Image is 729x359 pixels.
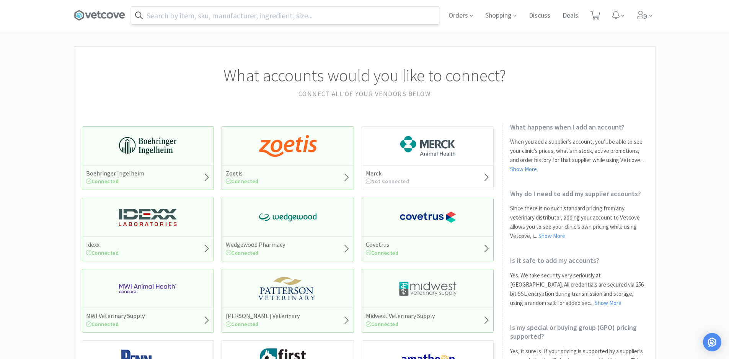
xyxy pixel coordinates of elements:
[226,241,285,249] h5: Wedgewood Pharmacy
[226,249,259,256] span: Connected
[510,204,647,241] p: Since there is no such standard pricing from any veterinary distributor, adding your account to V...
[510,323,647,341] h2: Is my special or buying group (GPO) pricing supported?
[226,178,259,185] span: Connected
[366,241,399,249] h5: Covetrus
[538,232,565,239] a: Show More
[399,206,457,229] img: 77fca1acd8b6420a9015268ca798ef17_1.png
[510,137,647,174] p: When you add a supplier’s account, you’ll be able to see your clinic’s prices, what’s in stock, a...
[399,277,457,300] img: 4dd14cff54a648ac9e977f0c5da9bc2e_5.png
[510,271,647,308] p: Yes. We take security very seriously at [GEOGRAPHIC_DATA]. All credentials are secured via 256 bi...
[82,62,647,89] h1: What accounts would you like to connect?
[259,277,316,300] img: f5e969b455434c6296c6d81ef179fa71_3.png
[119,134,176,157] img: 730db3968b864e76bcafd0174db25112_22.png
[366,321,399,328] span: Connected
[595,299,621,307] a: Show More
[226,321,259,328] span: Connected
[86,321,119,328] span: Connected
[82,89,647,99] h2: Connect all of your vendors below
[86,241,119,249] h5: Idexx
[366,169,409,177] h5: Merck
[703,333,721,351] div: Open Intercom Messenger
[510,166,537,173] a: Show More
[259,134,316,157] img: a673e5ab4e5e497494167fe422e9a3ab.png
[226,169,259,177] h5: Zoetis
[86,169,144,177] h5: Boehringer Ingelheim
[399,134,457,157] img: 6d7abf38e3b8462597f4a2f88dede81e_176.png
[86,312,145,320] h5: MWI Veterinary Supply
[86,178,119,185] span: Connected
[366,178,409,185] span: Not Connected
[86,249,119,256] span: Connected
[226,312,300,320] h5: [PERSON_NAME] Veterinary
[119,277,176,300] img: f6b2451649754179b5b4e0c70c3f7cb0_2.png
[559,12,581,19] a: Deals
[259,206,316,229] img: e40baf8987b14801afb1611fffac9ca4_8.png
[366,249,399,256] span: Connected
[510,189,647,198] h2: Why do I need to add my supplier accounts?
[119,206,176,229] img: 13250b0087d44d67bb1668360c5632f9_13.png
[510,256,647,265] h2: Is it safe to add my accounts?
[131,7,439,24] input: Search by item, sku, manufacturer, ingredient, size...
[510,123,647,131] h2: What happens when I add an account?
[366,312,435,320] h5: Midwest Veterinary Supply
[526,12,553,19] a: Discuss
